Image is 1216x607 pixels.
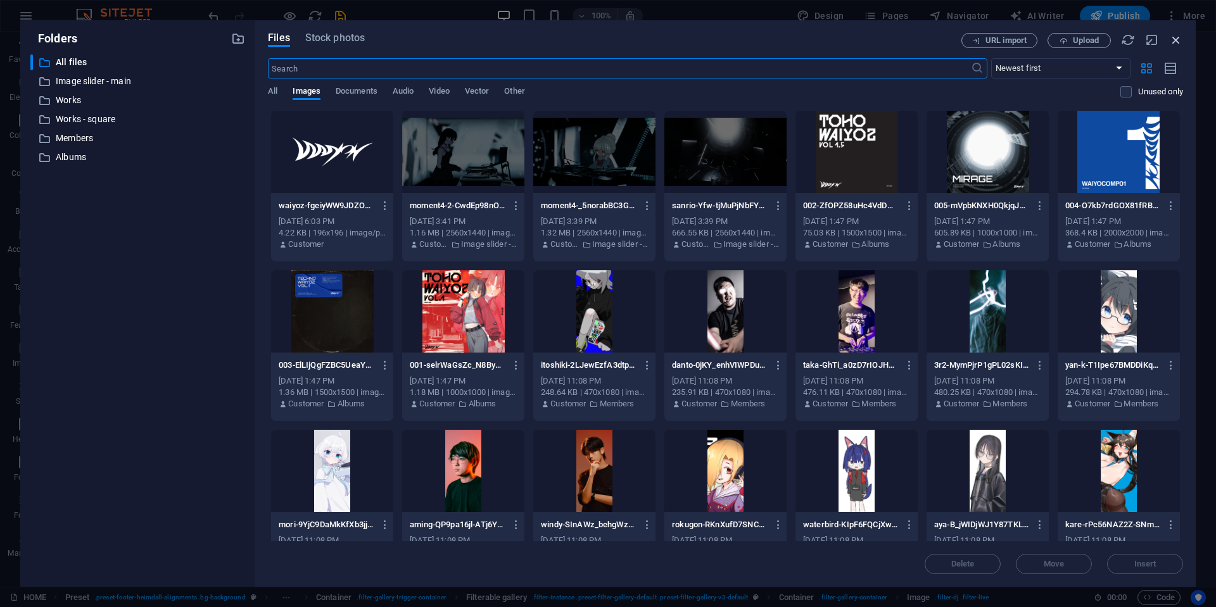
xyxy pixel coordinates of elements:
[305,30,365,46] span: Stock photos
[30,111,245,127] div: Works - square
[672,216,779,227] div: [DATE] 3:39 PM
[803,375,910,387] div: [DATE] 11:08 PM
[541,227,648,239] div: 1.32 MB | 2560x1440 | image/jpeg
[1065,375,1172,387] div: [DATE] 11:08 PM
[803,519,898,530] p: waterbird-KIpF6FQCjXwPHvwl0N8dQg.jpg
[279,227,386,239] div: 4.22 KB | 196x196 | image/png
[231,32,245,46] i: Create new folder
[934,227,1041,239] div: 605.89 KB | 1000x1000 | image/jpeg
[934,200,1029,211] p: 005-mVpbKNXH0QkjqJ4aUvNWXw.jpg
[279,535,386,546] div: [DATE] 11:08 PM
[268,58,970,78] input: Search
[672,227,779,239] div: 666.55 KB | 2560x1440 | image/jpeg
[672,375,779,387] div: [DATE] 11:08 PM
[934,535,1041,546] div: [DATE] 11:08 PM
[541,239,648,250] div: By: Customer | Folder: Image slider - main
[672,239,779,250] div: By: Customer | Folder: Image slider - main
[731,398,766,410] p: Members
[600,398,635,410] p: Members
[992,239,1020,250] p: Albums
[279,360,374,371] p: 003-ElLIjQgFZBC5UeaYcG0LSA.jpg
[393,84,414,101] span: Audio
[56,150,222,165] p: Albums
[410,519,505,530] p: aming-QP9pa16jl-ATj6YZQKeqUg.jpg
[1124,398,1158,410] p: Members
[465,84,490,101] span: Vector
[961,33,1037,48] button: URL import
[1065,387,1172,398] div: 294.78 KB | 470x1080 | image/jpeg
[861,398,896,410] p: Members
[75,251,144,269] span: Paste clipboard
[1065,519,1160,530] p: kare-rPc56NAZ2Z-SNmGRs6_f0w.jpg
[985,37,1027,44] span: URL import
[672,387,779,398] div: 235.91 KB | 470x1080 | image/jpeg
[803,216,910,227] div: [DATE] 1:47 PM
[541,387,648,398] div: 248.64 KB | 470x1080 | image/jpeg
[1065,216,1172,227] div: [DATE] 1:47 PM
[803,387,910,398] div: 476.11 KB | 470x1080 | image/jpeg
[279,200,374,211] p: waiyoz-fgeiyWW9JDZOS53fD4D8lQ-H3o8kjURs4vjYGsFWz64jw.png
[30,30,77,47] p: Folders
[75,6,144,23] span: Paste clipboard
[1065,360,1160,371] p: yan-k-T1Ipe67BMDDiKqQn77A5vA.jpg
[268,30,290,46] span: Files
[56,74,222,89] p: Image slider - main
[56,93,222,108] p: Works
[1073,37,1099,44] span: Upload
[541,216,648,227] div: [DATE] 3:39 PM
[1065,535,1172,546] div: [DATE] 11:08 PM
[268,84,277,101] span: All
[1124,239,1151,250] p: Albums
[672,519,767,530] p: rokugon-RKnXufD7SNCaaa6JmMJQNg.jpg
[30,92,245,108] div: Works
[672,360,767,371] p: danto-0jKY_enhVIWPDuk_yq-gEQ.jpg
[30,73,245,89] div: Image slider - main
[279,375,386,387] div: [DATE] 1:47 PM
[504,84,524,101] span: Other
[279,387,386,398] div: 1.36 MB | 1500x1500 | image/jpeg
[78,228,141,246] span: Add elements
[541,535,648,546] div: [DATE] 11:08 PM
[934,387,1041,398] div: 480.25 KB | 470x1080 | image/jpeg
[75,128,144,146] span: Paste clipboard
[293,84,320,101] span: Images
[51,173,168,286] div: Drop content here
[813,398,848,410] p: Customer
[288,398,324,410] p: Customer
[469,398,497,410] p: Albums
[944,398,979,410] p: Customer
[1065,200,1160,211] p: 004-O7kb7rdGOX81fRBBFPooxQ.jpg
[803,535,910,546] div: [DATE] 11:08 PM
[410,535,517,546] div: [DATE] 11:08 PM
[550,239,579,250] p: Customer
[813,239,848,250] p: Customer
[30,149,245,165] div: Albums
[1075,398,1110,410] p: Customer
[1138,86,1183,97] p: Displays only files that are not in use on the website. Files added during this session can still...
[803,227,910,239] div: 75.03 KB | 1500x1500 | image/png
[1121,33,1135,47] i: Reload
[681,239,710,250] p: Customer
[1065,227,1172,239] div: 368.4 KB | 2000x2000 | image/jpeg
[30,130,245,146] div: Members
[672,535,779,546] div: [DATE] 11:08 PM
[279,216,386,227] div: [DATE] 6:03 PM
[681,398,717,410] p: Customer
[541,519,636,530] p: windy-SInAWz_behgWzUbaaquAVg.jpg
[550,398,586,410] p: Customer
[541,375,648,387] div: [DATE] 11:08 PM
[410,216,517,227] div: [DATE] 3:41 PM
[861,239,889,250] p: Albums
[30,54,33,70] div: ​
[803,360,898,371] p: taka-GhTi_a0zD7rIOJHxbxVaLw.jpg
[336,84,377,101] span: Documents
[419,239,448,250] p: Customer
[803,200,898,211] p: 002-ZfOPZ58uHc4VdDWl2raeJw.png
[410,200,505,211] p: moment4-2-CwdEp98nOWvbqd5Yqm7dNA.jpg
[56,131,222,146] p: Members
[541,360,636,371] p: itoshiki-2LJewEzfA3dtp3hnVVIJRw.jpg
[419,398,455,410] p: Customer
[992,398,1027,410] p: Members
[410,387,517,398] div: 1.18 MB | 1000x1000 | image/jpeg
[541,200,636,211] p: moment4-_5norabBC3GA9JC7LoM8tA.jpg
